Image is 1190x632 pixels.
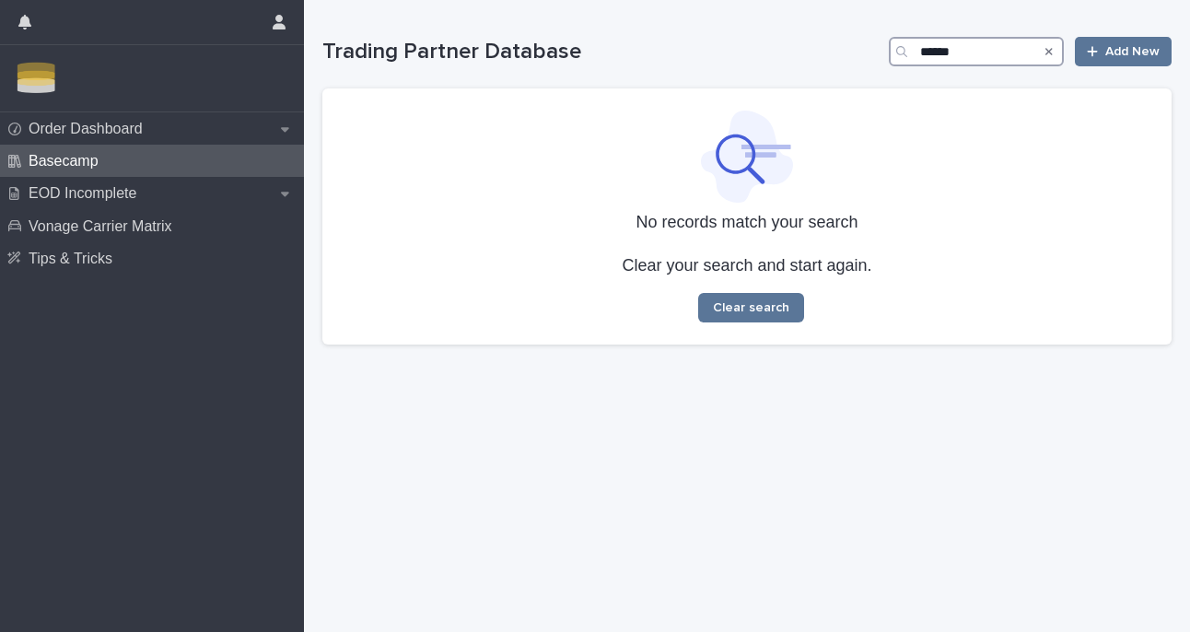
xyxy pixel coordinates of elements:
[889,37,1064,66] input: Search
[1105,45,1160,58] span: Add New
[713,301,789,314] span: Clear search
[21,152,113,170] p: Basecamp
[322,39,881,65] h1: Trading Partner Database
[21,250,127,267] p: Tips & Tricks
[21,184,151,202] p: EOD Incomplete
[15,60,58,97] img: Zbn3osBRTqmJoOucoKu4
[622,257,871,275] p: Clear your search and start again.
[1075,37,1172,66] a: Add New
[21,217,187,235] p: Vonage Carrier Matrix
[344,214,1149,231] p: No records match your search
[698,293,804,322] button: Clear search
[21,120,157,137] p: Order Dashboard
